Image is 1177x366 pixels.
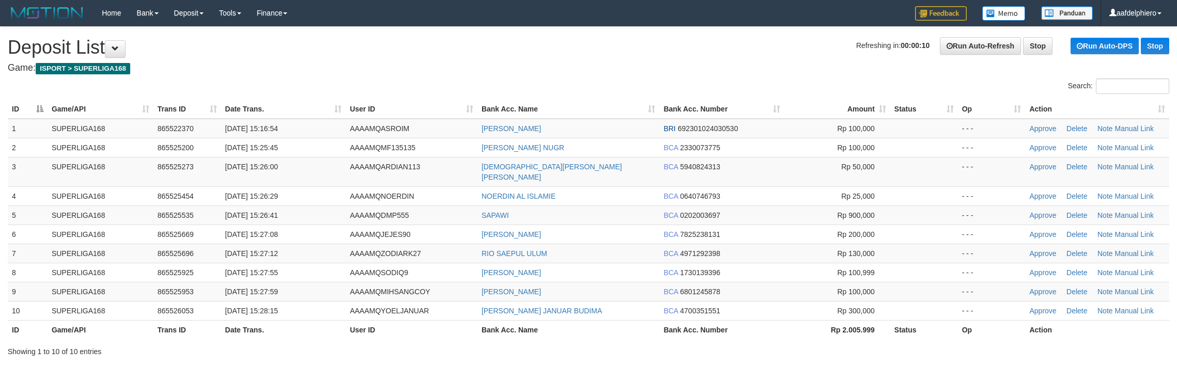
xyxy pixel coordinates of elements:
[8,5,86,21] img: MOTION_logo.png
[8,263,48,282] td: 8
[1097,249,1113,258] a: Note
[1097,307,1113,315] a: Note
[48,138,153,157] td: SUPERLIGA168
[678,124,738,133] span: Copy 692301024030530 to clipboard
[36,63,130,74] span: ISPORT > SUPERLIGA168
[8,100,48,119] th: ID: activate to sort column descending
[663,230,678,238] span: BCA
[225,288,278,296] span: [DATE] 15:27:59
[1114,249,1154,258] a: Manual Link
[158,192,194,200] span: 865525454
[350,230,411,238] span: AAAAMQJEJES90
[8,138,48,157] td: 2
[958,301,1026,320] td: - - -
[1066,288,1087,296] a: Delete
[837,307,874,315] span: Rp 300,000
[958,263,1026,282] td: - - -
[680,268,720,277] span: Copy 1730139396 to clipboard
[890,100,958,119] th: Status: activate to sort column ascending
[1025,320,1169,339] th: Action
[225,249,278,258] span: [DATE] 15:27:12
[958,186,1026,205] td: - - -
[1029,211,1056,219] a: Approve
[1141,38,1169,54] a: Stop
[1029,144,1056,152] a: Approve
[1029,249,1056,258] a: Approve
[890,320,958,339] th: Status
[958,244,1026,263] td: - - -
[1066,144,1087,152] a: Delete
[8,205,48,225] td: 5
[158,230,194,238] span: 865525669
[659,100,784,119] th: Bank Acc. Number: activate to sort column ascending
[48,186,153,205] td: SUPERLIGA168
[48,157,153,186] td: SUPERLIGA168
[225,124,278,133] span: [DATE] 15:16:54
[663,288,678,296] span: BCA
[48,205,153,225] td: SUPERLIGA168
[153,100,221,119] th: Trans ID: activate to sort column ascending
[158,211,194,219] span: 865525535
[958,205,1026,225] td: - - -
[8,342,483,357] div: Showing 1 to 10 of 10 entries
[1097,230,1113,238] a: Note
[48,320,153,339] th: Game/API
[350,144,415,152] span: AAAAMQMF135135
[482,268,541,277] a: [PERSON_NAME]
[482,211,509,219] a: SAPAWI
[680,144,720,152] span: Copy 2330073775 to clipboard
[1066,211,1087,219] a: Delete
[1066,249,1087,258] a: Delete
[1114,124,1154,133] a: Manual Link
[346,100,477,119] th: User ID: activate to sort column ascending
[8,157,48,186] td: 3
[1071,38,1139,54] a: Run Auto-DPS
[350,268,408,277] span: AAAAMQSODIQ9
[1029,163,1056,171] a: Approve
[350,249,421,258] span: AAAAMQZODIARK27
[1097,144,1113,152] a: Note
[1114,144,1154,152] a: Manual Link
[663,268,678,277] span: BCA
[1066,230,1087,238] a: Delete
[48,119,153,138] td: SUPERLIGA168
[350,288,430,296] span: AAAAMQMIHSANGCOY
[477,100,660,119] th: Bank Acc. Name: activate to sort column ascending
[225,144,278,152] span: [DATE] 15:25:45
[1029,268,1056,277] a: Approve
[915,6,967,21] img: Feedback.jpg
[8,186,48,205] td: 4
[1114,230,1154,238] a: Manual Link
[1066,192,1087,200] a: Delete
[1066,124,1087,133] a: Delete
[48,100,153,119] th: Game/API: activate to sort column ascending
[1097,124,1113,133] a: Note
[158,268,194,277] span: 865525925
[482,163,622,181] a: [DEMOGRAPHIC_DATA][PERSON_NAME] [PERSON_NAME]
[837,249,874,258] span: Rp 130,000
[680,249,720,258] span: Copy 4971292398 to clipboard
[1041,6,1093,20] img: panduan.png
[1114,288,1154,296] a: Manual Link
[225,163,278,171] span: [DATE] 15:26:00
[663,124,675,133] span: BRI
[153,320,221,339] th: Trans ID
[158,288,194,296] span: 865525953
[48,263,153,282] td: SUPERLIGA168
[1097,288,1113,296] a: Note
[841,163,875,171] span: Rp 50,000
[958,225,1026,244] td: - - -
[958,138,1026,157] td: - - -
[1029,230,1056,238] a: Approve
[1114,192,1154,200] a: Manual Link
[659,320,784,339] th: Bank Acc. Number
[982,6,1026,21] img: Button%20Memo.svg
[8,301,48,320] td: 10
[1066,307,1087,315] a: Delete
[48,225,153,244] td: SUPERLIGA168
[958,119,1026,138] td: - - -
[477,320,660,339] th: Bank Acc. Name
[856,41,930,50] span: Refreshing in:
[784,100,890,119] th: Amount: activate to sort column ascending
[221,100,346,119] th: Date Trans.: activate to sort column ascending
